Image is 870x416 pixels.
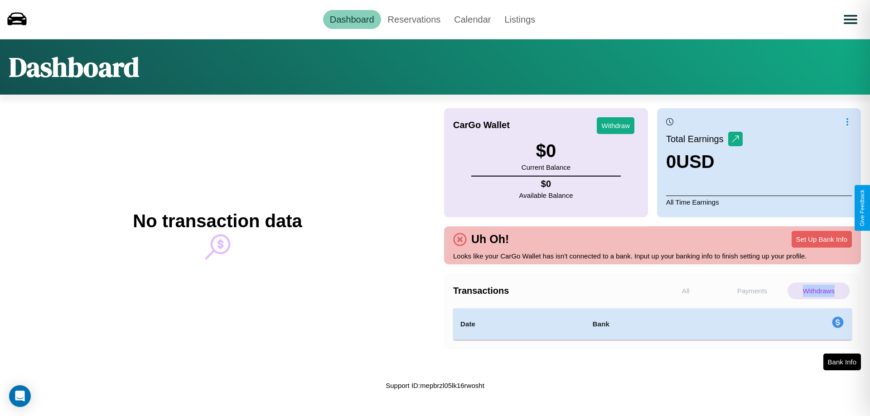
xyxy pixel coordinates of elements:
[823,354,861,370] button: Bank Info
[593,319,719,330] h4: Bank
[859,190,865,226] div: Give Feedback
[381,10,448,29] a: Reservations
[386,379,484,392] p: Support ID: mepbrzl05lk16rwosht
[721,282,783,299] p: Payments
[453,308,852,340] table: simple table
[788,282,850,299] p: Withdraws
[522,141,570,161] h3: $ 0
[655,282,717,299] p: All
[9,48,139,86] h1: Dashboard
[792,231,852,248] button: Set Up Bank Info
[838,7,863,32] button: Open menu
[666,152,743,172] h3: 0 USD
[9,385,31,407] div: Open Intercom Messenger
[447,10,498,29] a: Calendar
[467,233,513,246] h4: Uh Oh!
[460,319,578,330] h4: Date
[498,10,542,29] a: Listings
[666,131,728,147] p: Total Earnings
[133,211,302,231] h2: No transaction data
[453,120,510,130] h4: CarGo Wallet
[597,117,634,134] button: Withdraw
[453,250,852,262] p: Looks like your CarGo Wallet has isn't connected to a bank. Input up your banking info to finish ...
[323,10,381,29] a: Dashboard
[519,189,573,201] p: Available Balance
[453,286,652,296] h4: Transactions
[666,196,852,208] p: All Time Earnings
[522,161,570,173] p: Current Balance
[519,179,573,189] h4: $ 0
